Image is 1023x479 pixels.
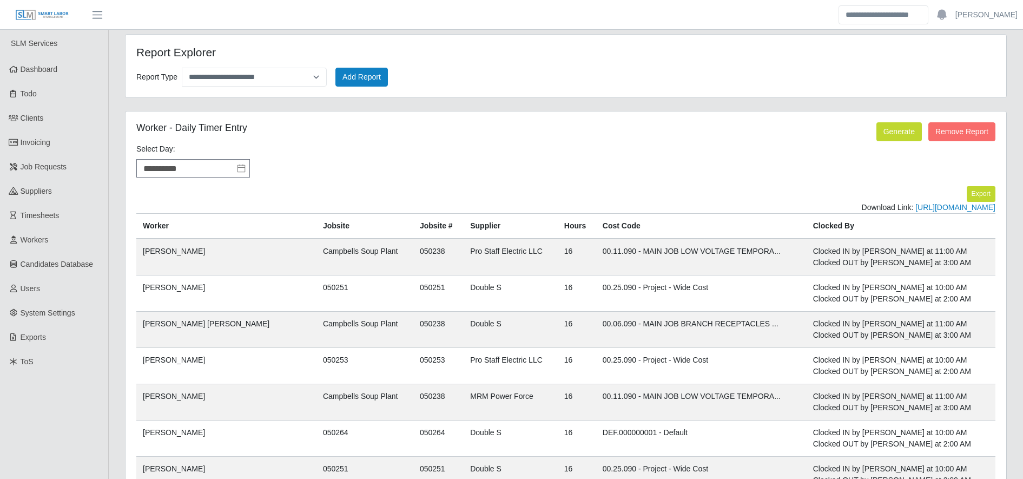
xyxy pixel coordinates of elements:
label: Select Day: [136,143,175,155]
td: [PERSON_NAME] [136,347,316,384]
span: Exports [21,333,46,342]
span: Invoicing [21,138,50,147]
button: Add Report [335,68,388,87]
button: Generate [876,122,922,141]
h4: Report Explorer [136,45,485,59]
td: DEF.000000001 - Default [596,420,807,456]
td: Clocked IN by [PERSON_NAME] at 10:00 AM Clocked OUT by [PERSON_NAME] at 2:00 AM [807,347,995,384]
label: Report Type [136,70,177,84]
td: 16 [558,239,596,275]
td: 00.06.090 - MAIN JOB BRANCH RECEPTACLES ... [596,311,807,347]
td: Clocked IN by [PERSON_NAME] at 11:00 AM Clocked OUT by [PERSON_NAME] at 3:00 AM [807,311,995,347]
th: Worker [136,213,316,239]
td: 16 [558,384,596,420]
th: Cost Code [596,213,807,239]
th: Clocked By [807,213,995,239]
td: Clocked IN by [PERSON_NAME] at 11:00 AM Clocked OUT by [PERSON_NAME] at 3:00 AM [807,239,995,275]
td: [PERSON_NAME] [136,420,316,456]
td: Double S [464,420,558,456]
th: Jobsite # [413,213,464,239]
span: Suppliers [21,187,52,195]
button: Export [967,186,995,201]
input: Search [839,5,928,24]
span: SLM Services [11,39,57,48]
span: Timesheets [21,211,60,220]
td: [PERSON_NAME] [136,275,316,311]
span: ToS [21,357,34,366]
td: 050264 [413,420,464,456]
span: Dashboard [21,65,58,74]
td: 00.25.090 - Project - Wide Cost [596,275,807,311]
td: 16 [558,311,596,347]
td: 16 [558,275,596,311]
td: 050264 [316,420,413,456]
th: Supplier [464,213,558,239]
td: Clocked IN by [PERSON_NAME] at 10:00 AM Clocked OUT by [PERSON_NAME] at 2:00 AM [807,275,995,311]
td: Pro Staff Electric LLC [464,347,558,384]
button: Remove Report [928,122,995,141]
td: 00.11.090 - MAIN JOB LOW VOLTAGE TEMPORA... [596,239,807,275]
span: Job Requests [21,162,67,171]
td: 00.11.090 - MAIN JOB LOW VOLTAGE TEMPORA... [596,384,807,420]
td: Campbells Soup Plant [316,239,413,275]
div: Download Link: [136,202,995,213]
td: 050251 [413,275,464,311]
span: System Settings [21,309,75,317]
th: Jobsite [316,213,413,239]
span: Todo [21,89,37,98]
td: Pro Staff Electric LLC [464,239,558,275]
td: 16 [558,420,596,456]
a: [PERSON_NAME] [955,9,1018,21]
td: 16 [558,347,596,384]
td: 050238 [413,311,464,347]
td: 050253 [413,347,464,384]
td: MRM Power Force [464,384,558,420]
td: 050238 [413,384,464,420]
th: Hours [558,213,596,239]
td: 00.25.090 - Project - Wide Cost [596,347,807,384]
span: Candidates Database [21,260,94,268]
h5: Worker - Daily Timer Entry [136,122,704,134]
td: Campbells Soup Plant [316,384,413,420]
td: 050238 [413,239,464,275]
td: [PERSON_NAME] [136,239,316,275]
img: SLM Logo [15,9,69,21]
td: Clocked IN by [PERSON_NAME] at 10:00 AM Clocked OUT by [PERSON_NAME] at 2:00 AM [807,420,995,456]
td: Double S [464,311,558,347]
td: Double S [464,275,558,311]
span: Clients [21,114,44,122]
a: [URL][DOMAIN_NAME] [915,203,995,212]
td: Campbells Soup Plant [316,311,413,347]
td: 050253 [316,347,413,384]
span: Workers [21,235,49,244]
td: 050251 [316,275,413,311]
td: [PERSON_NAME] [136,384,316,420]
td: Clocked IN by [PERSON_NAME] at 11:00 AM Clocked OUT by [PERSON_NAME] at 3:00 AM [807,384,995,420]
span: Users [21,284,41,293]
td: [PERSON_NAME] [PERSON_NAME] [136,311,316,347]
